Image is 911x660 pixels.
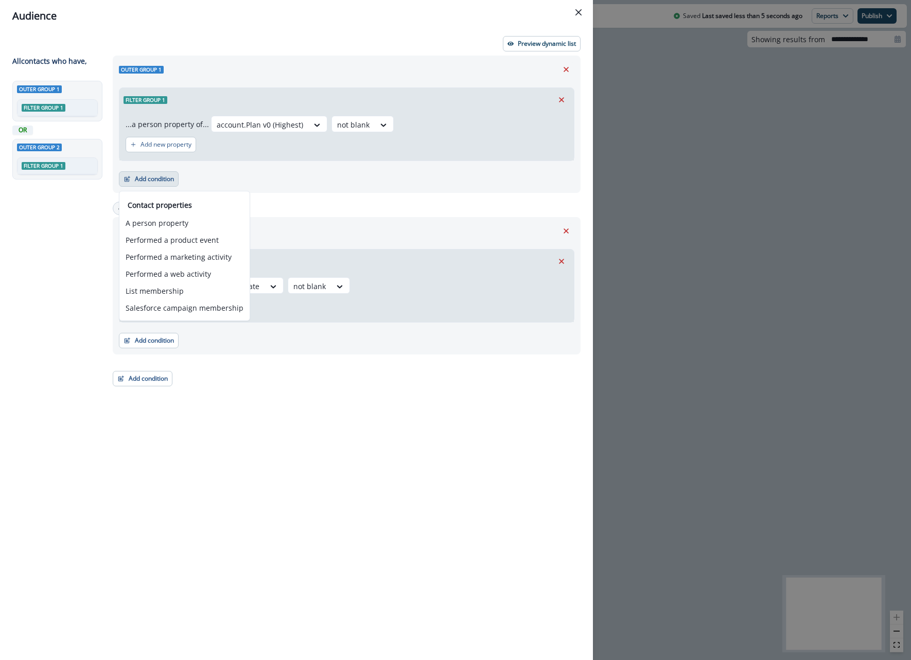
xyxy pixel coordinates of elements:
[113,371,172,386] button: Add condition
[14,126,31,135] p: OR
[570,4,587,21] button: Close
[518,40,576,47] p: Preview dynamic list
[141,141,191,148] p: Add new property
[119,66,164,74] span: Outer group 1
[119,248,250,265] button: Performed a marketing activity
[126,119,209,130] p: ...a person property of...
[553,92,570,108] button: Remove
[119,282,250,299] button: List membership
[12,8,581,24] div: Audience
[22,104,65,112] span: Filter group 1
[558,223,574,239] button: Remove
[17,144,62,151] span: Outer group 2
[124,96,167,104] span: Filter group 1
[22,162,65,170] span: Filter group 1
[119,171,179,187] button: Add condition
[558,62,574,77] button: Remove
[119,215,250,231] button: A person property
[126,137,196,152] button: Add new property
[119,299,250,316] button: Salesforce campaign membership
[128,200,241,210] p: Contact properties
[113,202,134,215] button: and
[119,333,179,348] button: Add condition
[119,231,250,248] button: Performed a product event
[119,265,250,282] button: Performed a web activity
[17,85,62,93] span: Outer group 1
[553,254,570,269] button: Remove
[503,36,581,51] button: Preview dynamic list
[12,56,87,66] p: All contact s who have,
